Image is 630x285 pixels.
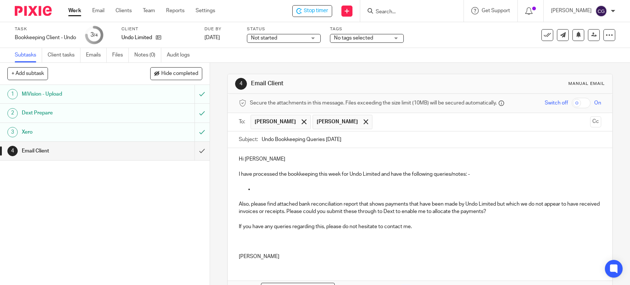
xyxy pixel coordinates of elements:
[595,5,607,17] img: svg%3E
[48,48,80,62] a: Client tasks
[239,200,601,216] p: Also, please find attached bank reconciliation report that shows payments that have been made by ...
[86,48,107,62] a: Emails
[7,127,18,137] div: 3
[255,118,296,126] span: [PERSON_NAME]
[317,118,358,126] span: [PERSON_NAME]
[545,99,568,107] span: Switch off
[166,7,185,14] a: Reports
[239,118,247,126] label: To:
[22,145,132,157] h1: Email Client
[250,99,497,107] span: Secure the attachments in this message. Files exceeding the size limit (10MB) will be secured aut...
[116,7,132,14] a: Clients
[590,116,601,127] button: Cc
[239,136,258,143] label: Subject:
[235,78,247,90] div: 4
[92,7,104,14] a: Email
[22,89,132,100] h1: MiVision - Upload
[551,7,592,14] p: [PERSON_NAME]
[239,223,601,230] p: If you have any queries regarding this, please do not hesitate to contact me.
[196,7,215,14] a: Settings
[375,9,441,16] input: Search
[15,6,52,16] img: Pixie
[7,108,18,119] div: 2
[134,48,161,62] a: Notes (0)
[204,35,220,40] span: [DATE]
[594,99,601,107] span: On
[239,171,601,178] p: I have processed the bookkeeping this week for Undo Limited and have the following queries/notes: -
[251,35,277,41] span: Not started
[143,7,155,14] a: Team
[330,26,404,32] label: Tags
[304,7,328,15] span: Stop timer
[251,80,436,87] h1: Email Client
[121,34,152,41] p: Undo Limited
[7,146,18,156] div: 4
[7,67,48,80] button: + Add subtask
[292,5,332,17] div: Undo Limited - Bookkeeping Client - Undo
[15,48,42,62] a: Subtasks
[482,8,510,13] span: Get Support
[22,127,132,138] h1: Xero
[7,89,18,99] div: 1
[68,7,81,14] a: Work
[90,31,98,39] div: 3
[112,48,129,62] a: Files
[568,81,605,87] div: Manual email
[121,26,195,32] label: Client
[239,155,601,163] p: Hi [PERSON_NAME]
[15,34,76,41] div: Bookkeeping Client - Undo
[94,33,98,37] small: /4
[15,26,76,32] label: Task
[239,253,601,260] p: [PERSON_NAME]
[204,26,238,32] label: Due by
[150,67,202,80] button: Hide completed
[334,35,373,41] span: No tags selected
[167,48,195,62] a: Audit logs
[161,71,198,77] span: Hide completed
[247,26,321,32] label: Status
[22,107,132,119] h1: Dext Prepare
